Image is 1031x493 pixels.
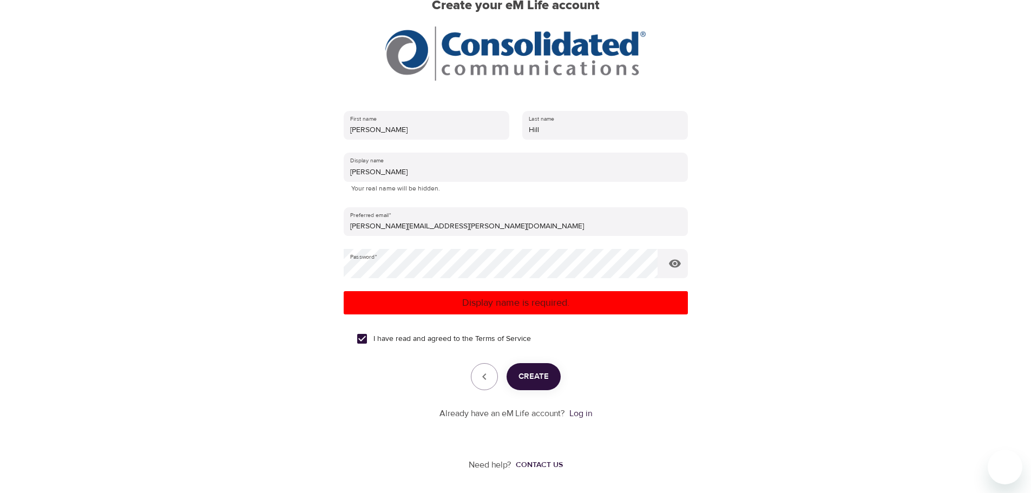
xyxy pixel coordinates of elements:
a: Contact us [511,459,563,470]
p: Already have an eM Life account? [439,407,565,420]
span: I have read and agreed to the [373,333,531,345]
span: Create [518,370,549,384]
img: CCI%20logo_rgb_hr.jpg [385,27,645,81]
p: Your real name will be hidden. [351,183,680,194]
iframe: Button to launch messaging window [988,450,1022,484]
button: Create [507,363,561,390]
a: Terms of Service [475,333,531,345]
p: Display name is required. [348,295,684,310]
p: Need help? [469,459,511,471]
div: Contact us [516,459,563,470]
a: Log in [569,408,592,419]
